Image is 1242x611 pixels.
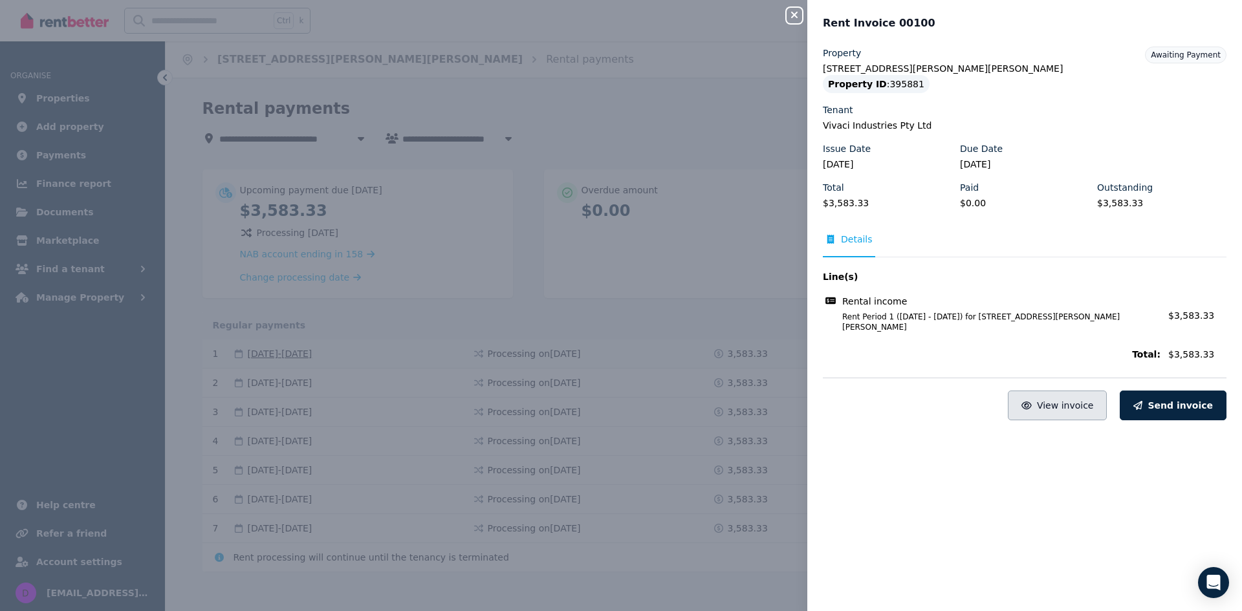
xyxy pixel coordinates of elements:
span: Rental income [842,295,907,308]
legend: $3,583.33 [1097,197,1226,209]
div: : 395881 [823,75,930,93]
legend: $3,583.33 [823,197,952,209]
span: Property ID [828,78,887,91]
span: Line(s) [823,270,1160,283]
span: Details [841,233,873,246]
label: Property [823,47,861,59]
legend: [DATE] [823,158,952,171]
label: Due Date [960,142,1003,155]
label: Paid [960,181,979,194]
label: Total [823,181,844,194]
label: Tenant [823,103,853,116]
span: $3,583.33 [1168,348,1226,361]
label: Issue Date [823,142,871,155]
span: Rent Invoice 00100 [823,16,935,31]
button: View invoice [1008,391,1107,420]
legend: [DATE] [960,158,1089,171]
button: Send invoice [1120,391,1226,420]
legend: [STREET_ADDRESS][PERSON_NAME][PERSON_NAME] [823,62,1226,75]
span: $3,583.33 [1168,310,1214,321]
legend: $0.00 [960,197,1089,209]
span: Total: [823,348,1160,361]
div: Open Intercom Messenger [1198,567,1229,598]
span: Rent Period 1 ([DATE] - [DATE]) for [STREET_ADDRESS][PERSON_NAME][PERSON_NAME] [827,312,1160,332]
nav: Tabs [823,233,1226,257]
label: Outstanding [1097,181,1153,194]
span: View invoice [1037,400,1094,411]
span: Awaiting Payment [1151,50,1221,59]
legend: Vivaci Industries Pty Ltd [823,119,1226,132]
